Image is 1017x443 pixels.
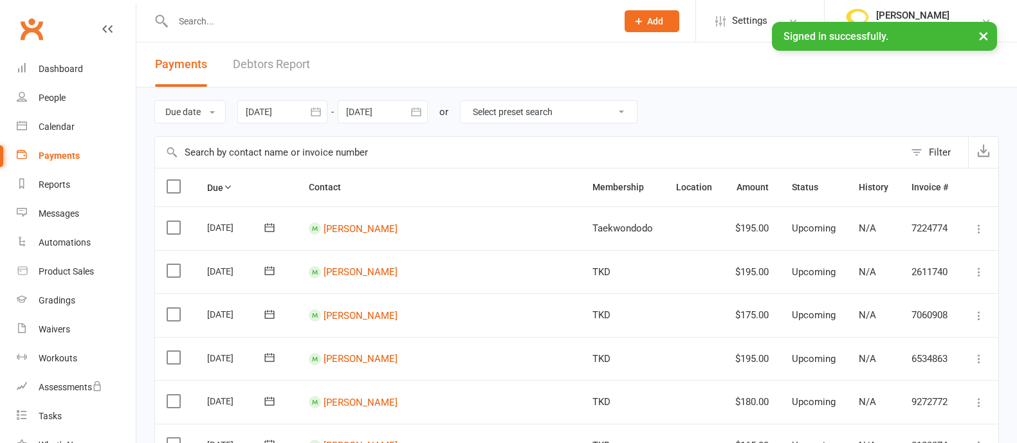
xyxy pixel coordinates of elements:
[929,145,951,160] div: Filter
[233,42,310,87] a: Debtors Report
[39,208,79,219] div: Messages
[39,150,80,161] div: Payments
[17,315,136,344] a: Waivers
[207,217,266,237] div: [DATE]
[724,206,780,250] td: $195.00
[859,266,876,278] span: N/A
[859,396,876,408] span: N/A
[904,137,968,168] button: Filter
[39,93,66,103] div: People
[859,353,876,365] span: N/A
[155,42,207,87] button: Payments
[39,411,62,421] div: Tasks
[207,391,266,411] div: [DATE]
[196,168,297,206] th: Due
[592,222,653,234] span: Taekwondodo
[39,382,102,392] div: Assessments
[17,257,136,286] a: Product Sales
[39,122,75,132] div: Calendar
[17,199,136,228] a: Messages
[900,337,960,381] td: 6534863
[847,168,900,206] th: History
[17,84,136,113] a: People
[39,295,75,305] div: Gradings
[207,261,266,281] div: [DATE]
[17,344,136,373] a: Workouts
[780,168,847,206] th: Status
[859,222,876,234] span: N/A
[439,104,448,120] div: or
[39,324,70,334] div: Waivers
[297,168,581,206] th: Contact
[324,309,398,321] a: [PERSON_NAME]
[664,168,724,206] th: Location
[17,228,136,257] a: Automations
[207,304,266,324] div: [DATE]
[17,170,136,199] a: Reports
[17,373,136,402] a: Assessments
[39,64,83,74] div: Dashboard
[900,293,960,337] td: 7060908
[154,100,226,123] button: Due date
[724,168,780,206] th: Amount
[39,266,94,276] div: Product Sales
[324,266,398,278] a: [PERSON_NAME]
[39,179,70,190] div: Reports
[39,353,77,363] div: Workouts
[792,222,836,234] span: Upcoming
[792,353,836,365] span: Upcoming
[647,16,663,26] span: Add
[900,250,960,294] td: 2611740
[581,168,664,206] th: Membership
[324,353,398,365] a: [PERSON_NAME]
[900,206,960,250] td: 7224774
[792,396,836,408] span: Upcoming
[17,402,136,431] a: Tasks
[17,113,136,141] a: Calendar
[859,309,876,321] span: N/A
[592,266,610,278] span: TKD
[724,337,780,381] td: $195.00
[155,57,207,71] span: Payments
[17,286,136,315] a: Gradings
[207,348,266,368] div: [DATE]
[169,12,608,30] input: Search...
[792,266,836,278] span: Upcoming
[324,222,398,234] a: [PERSON_NAME]
[17,55,136,84] a: Dashboard
[724,250,780,294] td: $195.00
[592,353,610,365] span: TKD
[155,137,904,168] input: Search by contact name or invoice number
[900,168,960,206] th: Invoice #
[17,141,136,170] a: Payments
[876,21,949,33] div: Elite Martial Arts
[724,380,780,424] td: $180.00
[783,30,888,42] span: Signed in successfully.
[900,380,960,424] td: 9272772
[876,10,949,21] div: [PERSON_NAME]
[732,6,767,35] span: Settings
[15,13,48,45] a: Clubworx
[724,293,780,337] td: $175.00
[592,396,610,408] span: TKD
[324,396,398,408] a: [PERSON_NAME]
[792,309,836,321] span: Upcoming
[972,22,995,50] button: ×
[844,8,870,34] img: thumb_image1508806937.png
[625,10,679,32] button: Add
[39,237,91,248] div: Automations
[592,309,610,321] span: TKD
